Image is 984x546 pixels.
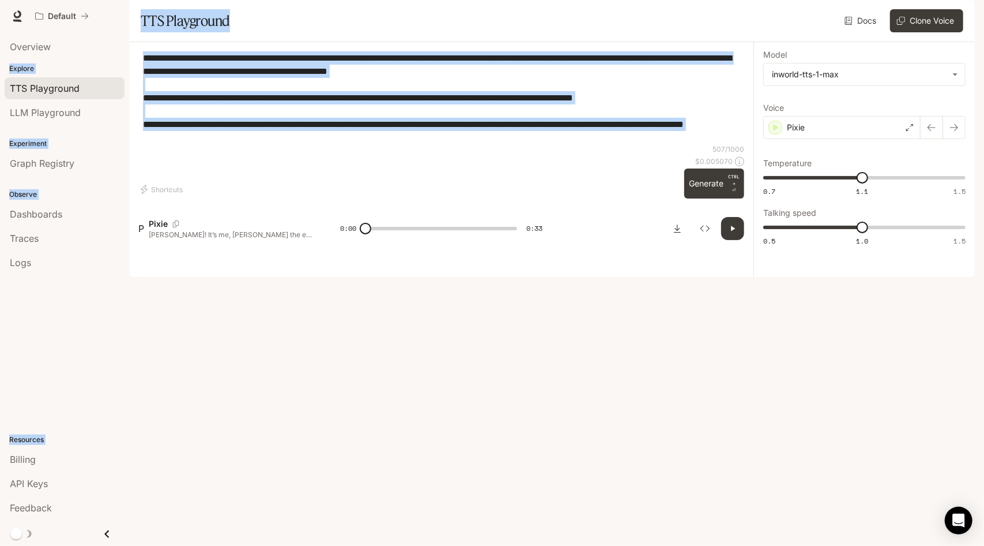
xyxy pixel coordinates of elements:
button: Shortcuts [138,180,187,199]
p: Talking speed [763,209,816,217]
div: Open Intercom Messenger [945,507,972,534]
a: Docs [842,9,881,32]
p: Pixie [787,122,805,133]
span: 1.5 [953,186,966,196]
p: ⏎ [728,173,740,194]
div: inworld-tts-1-max [764,63,965,85]
p: $ 0.005070 [695,156,733,166]
p: [PERSON_NAME]! It’s me, [PERSON_NAME] the elf, sending you jingles and cheer from [PERSON_NAME]’s... [149,230,312,240]
p: Temperature [763,159,812,167]
button: Clone Voice [890,9,963,32]
span: 0.7 [763,186,775,196]
span: 0.5 [763,236,775,246]
div: inworld-tts-1-max [772,69,947,80]
h1: TTS Playground [141,9,230,32]
button: Inspect [693,217,717,240]
button: Copy Voice ID [168,220,184,227]
span: 1.0 [856,236,868,246]
button: GenerateCTRL +⏎ [684,169,744,199]
p: Voice [763,104,784,112]
button: All workspaces [30,5,94,28]
p: Default [48,12,76,21]
p: 507 / 1000 [712,144,744,154]
p: CTRL + [728,173,740,187]
span: 1.5 [953,236,966,246]
span: 1.1 [856,186,868,196]
p: Model [763,51,787,59]
button: Download audio [666,217,689,240]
